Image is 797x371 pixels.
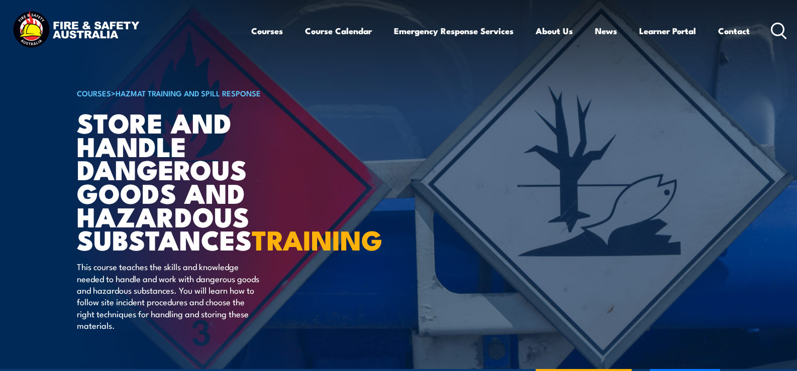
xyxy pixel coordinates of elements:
[77,87,325,99] h6: >
[536,18,573,44] a: About Us
[77,110,325,251] h1: Store And Handle Dangerous Goods and Hazardous Substances
[595,18,617,44] a: News
[77,87,111,98] a: COURSES
[305,18,372,44] a: Course Calendar
[251,18,283,44] a: Courses
[718,18,750,44] a: Contact
[394,18,514,44] a: Emergency Response Services
[77,261,260,331] p: This course teaches the skills and knowledge needed to handle and work with dangerous goods and h...
[639,18,696,44] a: Learner Portal
[252,218,382,260] strong: TRAINING
[116,87,261,98] a: HAZMAT Training and Spill Response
